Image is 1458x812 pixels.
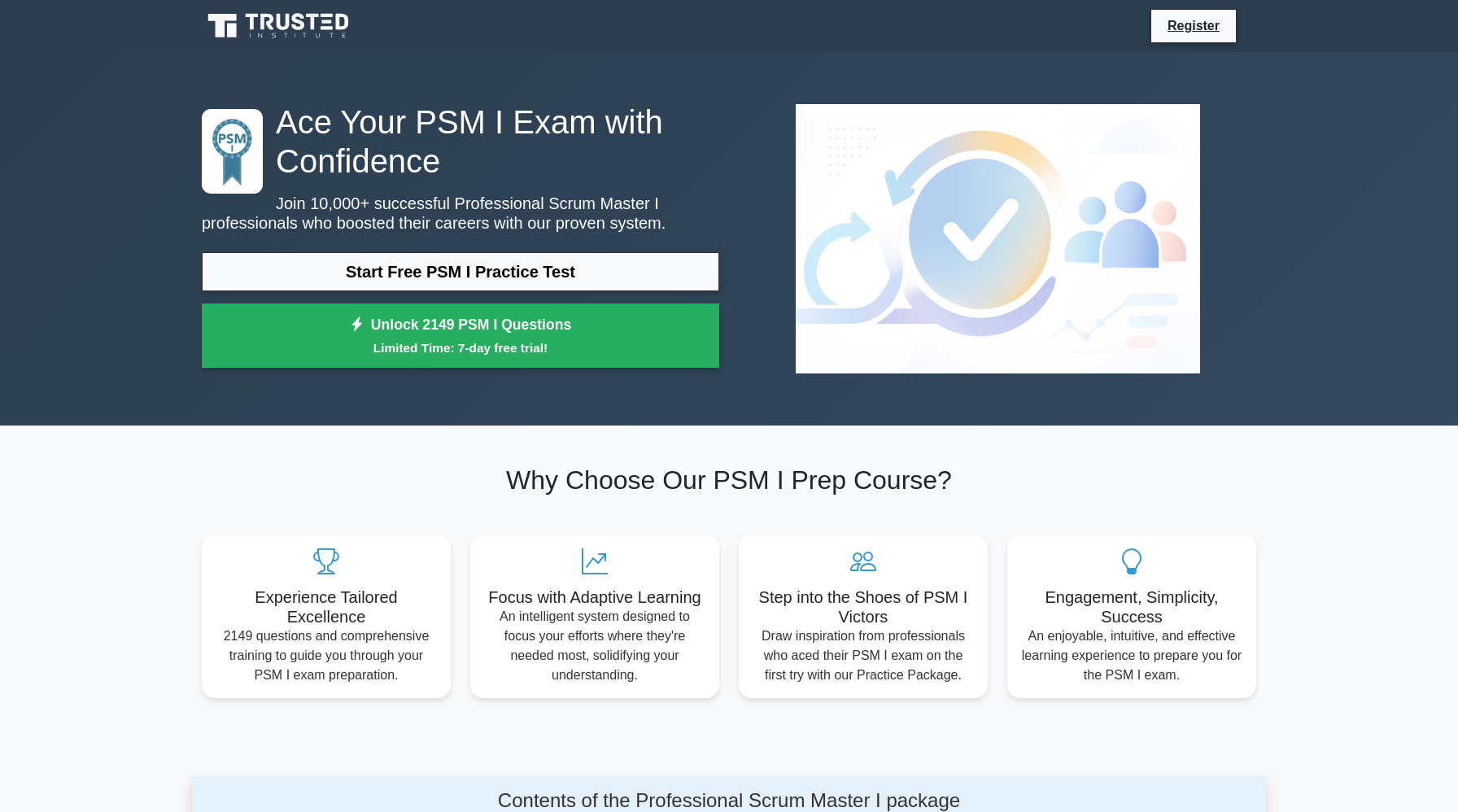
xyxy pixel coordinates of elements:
p: Join 10,000+ successful Professional Scrum Master I professionals who boosted their careers with ... [202,194,719,233]
p: 2149 questions and comprehensive training to guide you through your PSM I exam preparation. [215,626,438,685]
h5: Focus with Adaptive Learning [483,587,706,607]
p: An intelligent system designed to focus your efforts where they're needed most, solidifying your ... [483,607,706,685]
h2: Why Choose Our PSM I Prep Course? [202,465,1256,495]
p: Draw inspiration from professionals who aced their PSM I exam on the first try with our Practice ... [752,626,975,685]
h5: Step into the Shoes of PSM I Victors [752,587,975,626]
h5: Engagement, Simplicity, Success [1020,587,1243,626]
h5: Experience Tailored Excellence [215,587,438,626]
h1: Ace Your PSM I Exam with Confidence [202,103,719,181]
a: Register [1158,15,1229,36]
small: Limited Time: 7-day free trial! [222,338,699,357]
p: An enjoyable, intuitive, and effective learning experience to prepare you for the PSM I exam. [1020,626,1243,685]
a: Start Free PSM I Practice Test [202,252,719,291]
a: Unlock 2149 PSM I QuestionsLimited Time: 7-day free trial! [202,303,719,369]
img: Professional Scrum Master I Preview [783,91,1213,386]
